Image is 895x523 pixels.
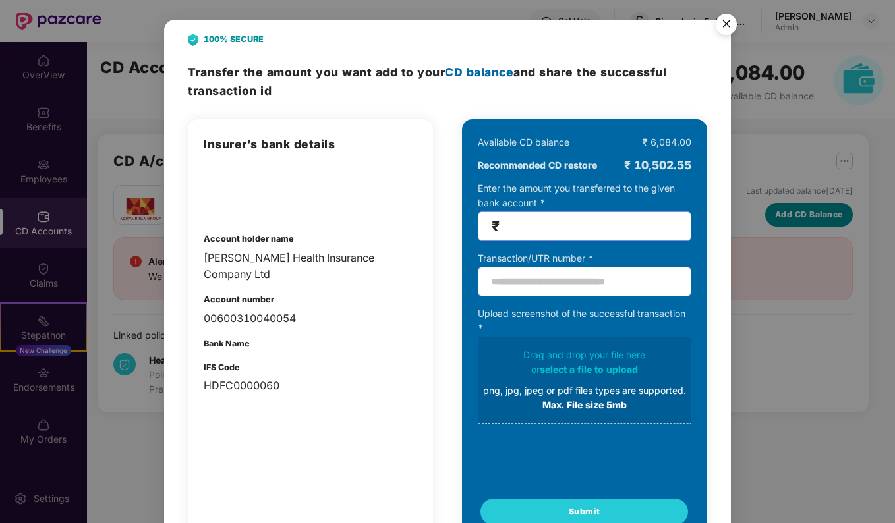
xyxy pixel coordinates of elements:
div: Transaction/UTR number * [478,251,691,265]
b: Account number [204,294,274,304]
span: CD balance [445,65,513,79]
span: Submit [569,505,600,518]
div: ₹ 6,084.00 [643,135,691,150]
div: HDFC0000060 [204,377,417,394]
div: Enter the amount you transferred to the given bank account * [478,181,691,241]
div: or [483,362,686,377]
b: Recommended CD restore [478,158,597,173]
div: png, jpg, jpeg or pdf files types are supported. [483,383,686,398]
img: svg+xml;base64,PHN2ZyB4bWxucz0iaHR0cDovL3d3dy53My5vcmcvMjAwMC9zdmciIHdpZHRoPSI1NiIgaGVpZ2h0PSI1Ni... [708,8,745,45]
b: Account holder name [204,234,294,244]
b: IFS Code [204,362,240,372]
b: 100% SECURE [204,33,264,46]
button: Close [708,7,743,43]
h3: Transfer the amount and share the successful transaction id [188,63,707,99]
span: ₹ [492,219,500,234]
div: Max. File size 5mb [483,398,686,412]
img: cd-accounts [204,167,272,213]
b: Bank Name [204,339,250,348]
span: you want add to your [316,65,513,79]
img: svg+xml;base64,PHN2ZyB4bWxucz0iaHR0cDovL3d3dy53My5vcmcvMjAwMC9zdmciIHdpZHRoPSIyNCIgaGVpZ2h0PSIyOC... [188,34,198,46]
div: Available CD balance [478,135,569,150]
span: select a file to upload [540,364,638,375]
div: Drag and drop your file here [483,348,686,412]
span: Drag and drop your file hereorselect a file to uploadpng, jpg, jpeg or pdf files types are suppor... [478,337,691,423]
div: ₹ 10,502.55 [624,156,691,175]
h3: Insurer’s bank details [204,135,417,153]
div: [PERSON_NAME] Health Insurance Company Ltd [204,250,417,283]
div: Upload screenshot of the successful transaction * [478,306,691,424]
div: 00600310040054 [204,310,417,327]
